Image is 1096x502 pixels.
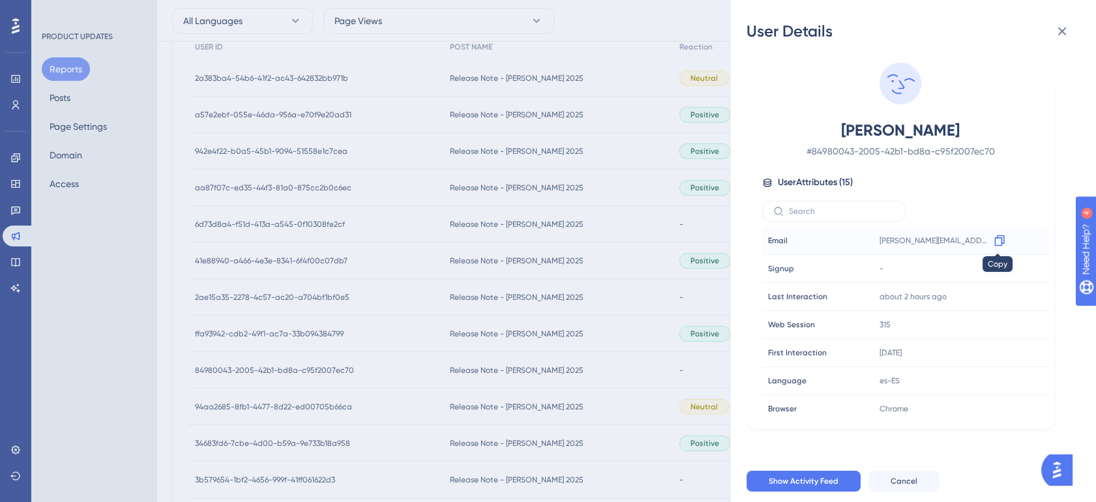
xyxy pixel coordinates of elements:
[768,263,794,274] span: Signup
[768,404,797,414] span: Browser
[786,120,1015,141] span: [PERSON_NAME]
[747,471,861,492] button: Show Activity Feed
[891,476,917,486] span: Cancel
[880,348,902,357] time: [DATE]
[880,404,908,414] span: Chrome
[768,235,788,246] span: Email
[880,319,891,330] span: 315
[868,471,940,492] button: Cancel
[880,292,947,301] time: about 2 hours ago
[786,143,1015,159] span: # 84980043-2005-42b1-bd8a-c95f2007ec70
[91,7,95,17] div: 4
[769,476,838,486] span: Show Activity Feed
[778,175,853,190] span: User Attributes ( 15 )
[768,319,815,330] span: Web Session
[768,376,807,386] span: Language
[880,235,989,246] span: [PERSON_NAME][EMAIL_ADDRESS][DOMAIN_NAME]
[880,263,883,274] span: -
[768,291,827,302] span: Last Interaction
[747,21,1080,42] div: User Details
[768,347,827,358] span: First Interaction
[31,3,81,19] span: Need Help?
[1041,450,1080,490] iframe: UserGuiding AI Assistant Launcher
[880,376,900,386] span: es-ES
[789,207,895,216] input: Search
